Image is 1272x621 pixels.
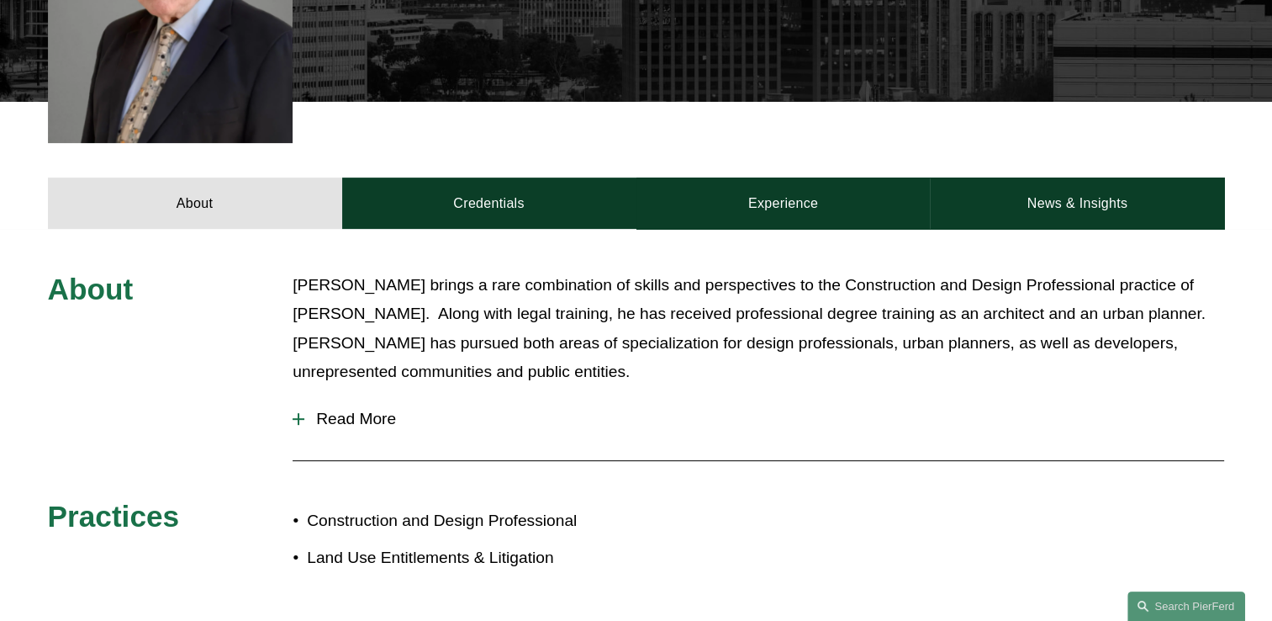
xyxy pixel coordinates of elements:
[304,410,1224,428] span: Read More
[307,507,636,536] p: Construction and Design Professional
[48,500,180,533] span: Practices
[293,397,1224,441] button: Read More
[342,178,636,228] a: Credentials
[48,178,342,228] a: About
[48,273,134,305] span: About
[636,178,931,228] a: Experience
[1127,592,1245,621] a: Search this site
[307,544,636,573] p: Land Use Entitlements & Litigation
[930,178,1224,228] a: News & Insights
[293,271,1224,387] p: [PERSON_NAME] brings a rare combination of skills and perspectives to the Construction and Design...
